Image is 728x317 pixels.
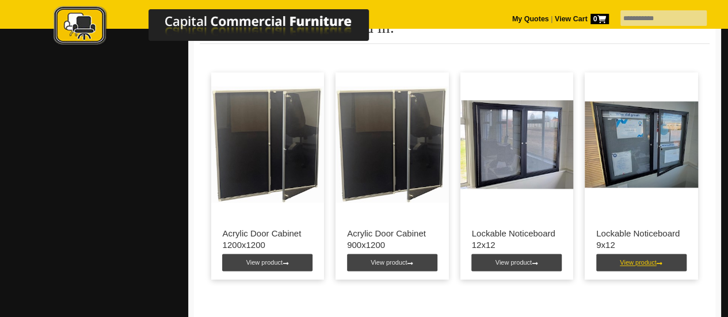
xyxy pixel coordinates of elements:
p: Lockable Noticeboard 12x12 [472,228,562,251]
img: Acrylic Door Cabinet 1200x1200 [211,72,325,216]
a: View Cart0 [552,15,608,23]
img: Acrylic Door Cabinet 900x1200 [336,72,449,216]
span: 0 [590,14,609,24]
h2: You may also be interested in: [200,19,710,44]
a: My Quotes [512,15,549,23]
a: View product [596,254,687,271]
p: Acrylic Door Cabinet 900x1200 [347,228,437,251]
a: View product [347,254,437,271]
img: Lockable Noticeboard 9x12 [585,72,698,216]
img: Lockable Noticeboard 12x12 [460,72,574,216]
strong: View Cart [555,15,609,23]
a: View product [471,254,562,271]
a: View product [222,254,312,271]
a: Capital Commercial Furniture Logo [22,6,425,51]
img: Capital Commercial Furniture Logo [22,6,425,48]
p: Acrylic Door Cabinet 1200x1200 [223,228,313,251]
p: Lockable Noticeboard 9x12 [596,228,687,251]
